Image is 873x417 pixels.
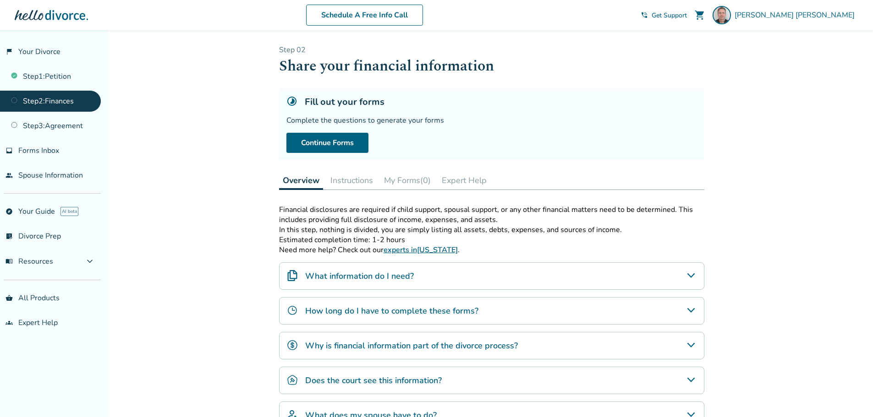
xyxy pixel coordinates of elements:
[305,374,442,386] h4: Does the court see this information?
[305,305,478,317] h4: How long do I have to complete these forms?
[60,207,78,216] span: AI beta
[279,235,704,245] p: Estimated completion time: 1-2 hours
[5,258,13,265] span: menu_book
[641,11,648,19] span: phone_in_talk
[279,332,704,359] div: Why is financial information part of the divorce process?
[652,11,687,20] span: Get Support
[5,256,53,266] span: Resources
[279,55,704,77] h1: Share your financial information
[305,340,518,352] h4: Why is financial information part of the divorce process?
[827,373,873,417] iframe: Chat Widget
[279,297,704,325] div: How long do I have to complete these forms?
[5,233,13,240] span: list_alt_check
[735,10,858,20] span: [PERSON_NAME] [PERSON_NAME]
[279,367,704,394] div: Does the court see this information?
[306,5,423,26] a: Schedule A Free Info Call
[5,208,13,215] span: explore
[84,256,95,267] span: expand_more
[5,48,13,55] span: flag_2
[287,340,298,351] img: Why is financial information part of the divorce process?
[694,10,705,21] span: shopping_cart
[5,147,13,154] span: inbox
[287,305,298,316] img: How long do I have to complete these forms?
[279,205,704,225] p: Financial disclosures are required if child support, spousal support, or any other financial matt...
[5,319,13,326] span: groups
[287,270,298,281] img: What information do I need?
[279,225,704,235] p: In this step, nothing is divided, you are simply listing all assets, debts, expenses, and sources...
[384,245,458,255] a: experts in[US_STATE]
[5,172,13,179] span: people
[287,374,298,385] img: Does the court see this information?
[380,171,434,190] button: My Forms(0)
[305,96,384,108] h5: Fill out your forms
[286,133,368,153] a: Continue Forms
[5,294,13,302] span: shopping_basket
[438,171,490,190] button: Expert Help
[279,245,704,255] p: Need more help? Check out our .
[641,11,687,20] a: phone_in_talkGet Support
[327,171,377,190] button: Instructions
[279,45,704,55] p: Step 0 2
[305,270,414,282] h4: What information do I need?
[279,262,704,290] div: What information do I need?
[286,115,697,125] div: Complete the questions to generate your forms
[713,6,731,24] img: James Sjerven
[18,146,59,156] span: Forms Inbox
[279,171,323,190] button: Overview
